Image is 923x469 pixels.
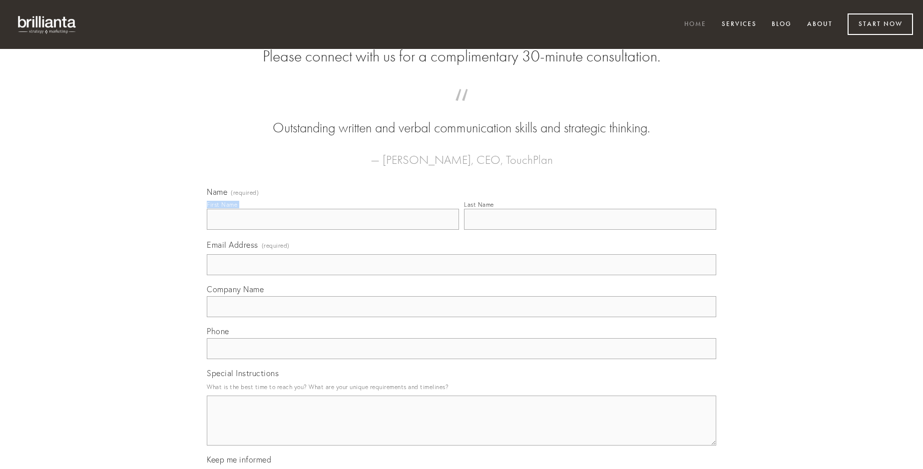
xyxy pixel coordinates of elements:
[207,380,716,394] p: What is the best time to reach you? What are your unique requirements and timelines?
[715,16,763,33] a: Services
[10,10,85,39] img: brillianta - research, strategy, marketing
[231,190,259,196] span: (required)
[801,16,839,33] a: About
[207,187,227,197] span: Name
[207,240,258,250] span: Email Address
[207,201,237,208] div: First Name
[765,16,798,33] a: Blog
[207,284,264,294] span: Company Name
[464,201,494,208] div: Last Name
[223,99,700,118] span: “
[223,99,700,138] blockquote: Outstanding written and verbal communication skills and strategic thinking.
[262,239,290,252] span: (required)
[207,455,271,465] span: Keep me informed
[678,16,713,33] a: Home
[207,368,279,378] span: Special Instructions
[848,13,913,35] a: Start Now
[223,138,700,170] figcaption: — [PERSON_NAME], CEO, TouchPlan
[207,47,716,66] h2: Please connect with us for a complimentary 30-minute consultation.
[207,326,229,336] span: Phone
